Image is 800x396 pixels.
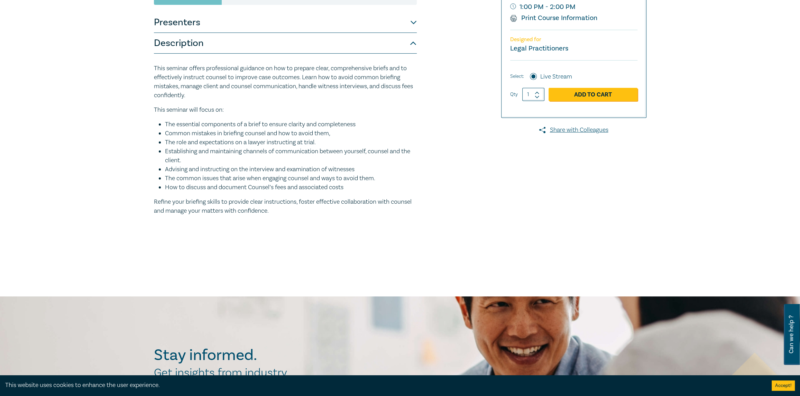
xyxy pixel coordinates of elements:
[165,165,417,174] li: Advising and instructing on the interview and examination of witnesses
[5,381,761,390] div: This website uses cookies to enhance the user experience.
[165,129,417,138] li: Common mistakes in briefing counsel and how to avoid them,
[501,126,646,135] a: Share with Colleagues
[165,138,417,147] li: The role and expectations on a lawyer instructing at trial.
[510,1,637,12] small: 1:00 PM - 2:00 PM
[165,174,417,183] li: The common issues that arise when engaging counsel and ways to avoid them.
[788,308,794,361] span: Can we help ?
[154,346,317,364] h2: Stay informed.
[154,64,417,100] p: This seminar offers professional guidance on how to prepare clear, comprehensive briefs and to ef...
[165,183,417,192] li: How to discuss and document Counsel’s fees and associated costs
[510,36,637,43] p: Designed for
[510,44,568,53] small: Legal Practitioners
[522,88,544,101] input: 1
[510,91,518,98] label: Qty
[154,33,417,54] button: Description
[165,120,417,129] li: The essential components of a brief to ensure clarity and completeness
[154,197,417,215] p: Refine your briefing skills to provide clear instructions, foster effective collaboration with co...
[165,147,417,165] li: Establishing and maintaining channels of communication between yourself, counsel and the client.
[540,72,572,81] label: Live Stream
[154,105,417,114] p: This seminar will focus on:
[510,73,524,80] span: Select:
[154,12,417,33] button: Presenters
[510,13,598,22] a: Print Course Information
[549,88,637,101] a: Add to Cart
[772,380,795,391] button: Accept cookies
